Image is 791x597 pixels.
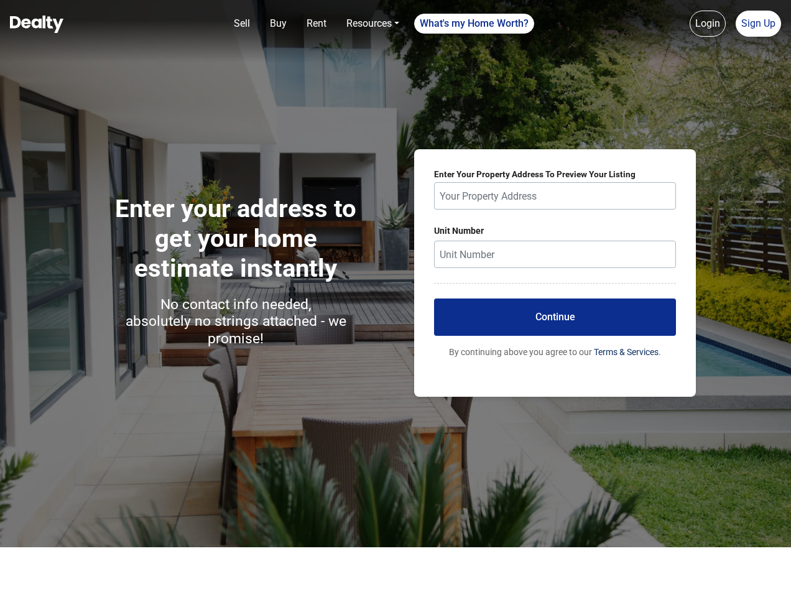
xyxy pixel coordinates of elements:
[302,11,331,36] a: Rent
[229,11,255,36] a: Sell
[690,11,726,37] a: Login
[414,14,534,34] a: What's my Home Worth?
[105,194,367,352] h1: Enter your address to get your home estimate instantly
[736,11,781,37] a: Sign Up
[434,182,676,210] input: Your Property Address
[434,241,676,268] input: Unit Number
[10,16,63,33] img: Dealty - Buy, Sell & Rent Homes
[434,169,676,179] label: Enter Your Property Address To Preview Your Listing
[434,298,676,336] button: Continue
[594,347,659,357] a: Terms & Services
[434,346,676,359] p: By continuing above you agree to our .
[341,11,404,36] a: Resources
[434,224,676,238] label: Unit Number
[265,11,292,36] a: Buy
[105,296,367,347] h3: No contact info needed, absolutely no strings attached - we promise!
